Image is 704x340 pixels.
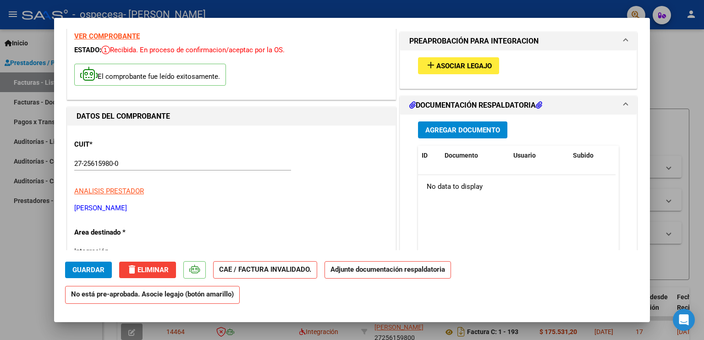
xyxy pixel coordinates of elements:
[418,175,616,198] div: No data to display
[126,266,169,274] span: Eliminar
[119,262,176,278] button: Eliminar
[72,266,104,274] span: Guardar
[409,36,539,47] h1: PREAPROBACIÓN PARA INTEGRACION
[74,64,226,86] p: El comprobante fue leído exitosamente.
[615,146,661,165] datatable-header-cell: Acción
[418,146,441,165] datatable-header-cell: ID
[445,152,478,159] span: Documento
[422,152,428,159] span: ID
[74,32,140,40] a: VER COMPROBANTE
[74,203,389,214] p: [PERSON_NAME]
[569,146,615,165] datatable-header-cell: Subido
[213,261,317,279] strong: CAE / FACTURA INVALIDADO.
[510,146,569,165] datatable-header-cell: Usuario
[65,286,240,304] strong: No está pre-aprobada. Asocie legajo (botón amarillo)
[425,60,436,71] mat-icon: add
[74,227,169,238] p: Area destinado *
[400,32,637,50] mat-expansion-panel-header: PREAPROBACIÓN PARA INTEGRACION
[65,262,112,278] button: Guardar
[409,100,542,111] h1: DOCUMENTACIÓN RESPALDATORIA
[441,146,510,165] datatable-header-cell: Documento
[74,46,101,54] span: ESTADO:
[74,247,109,255] span: Integración
[77,112,170,121] strong: DATOS DEL COMPROBANTE
[400,50,637,88] div: PREAPROBACIÓN PARA INTEGRACION
[330,265,445,274] strong: Adjunte documentación respaldatoria
[513,152,536,159] span: Usuario
[573,152,594,159] span: Subido
[418,57,499,74] button: Asociar Legajo
[400,115,637,305] div: DOCUMENTACIÓN RESPALDATORIA
[400,96,637,115] mat-expansion-panel-header: DOCUMENTACIÓN RESPALDATORIA
[673,309,695,331] div: Open Intercom Messenger
[436,62,492,70] span: Asociar Legajo
[74,139,169,150] p: CUIT
[126,264,137,275] mat-icon: delete
[425,126,500,134] span: Agregar Documento
[101,46,285,54] span: Recibida. En proceso de confirmacion/aceptac por la OS.
[74,187,144,195] span: ANALISIS PRESTADOR
[418,121,507,138] button: Agregar Documento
